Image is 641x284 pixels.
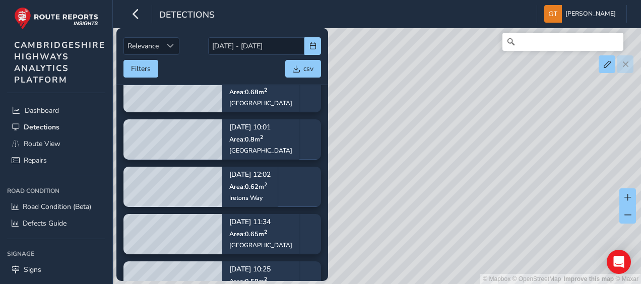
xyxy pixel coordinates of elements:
[7,119,105,135] a: Detections
[264,275,267,283] sup: 2
[544,5,619,23] button: [PERSON_NAME]
[285,60,321,78] button: csv
[7,183,105,198] div: Road Condition
[607,250,631,274] div: Open Intercom Messenger
[24,122,59,132] span: Detections
[7,102,105,119] a: Dashboard
[502,33,623,51] input: Search
[23,202,91,211] span: Road Condition (Beta)
[303,64,313,74] span: csv
[7,215,105,232] a: Defects Guide
[229,99,292,107] div: [GEOGRAPHIC_DATA]
[264,181,267,188] sup: 2
[229,147,292,155] div: [GEOGRAPHIC_DATA]
[24,156,47,165] span: Repairs
[264,86,267,94] sup: 2
[124,38,162,54] span: Relevance
[7,246,105,261] div: Signage
[7,198,105,215] a: Road Condition (Beta)
[229,135,263,144] span: Area: 0.8 m
[260,133,263,141] sup: 2
[229,219,292,226] p: [DATE] 11:34
[159,9,215,23] span: Detections
[14,39,105,86] span: CAMBRIDGESHIRE HIGHWAYS ANALYTICS PLATFORM
[7,152,105,169] a: Repairs
[24,265,41,274] span: Signs
[24,139,60,149] span: Route View
[123,60,158,78] button: Filters
[23,219,67,228] span: Defects Guide
[229,241,292,249] div: [GEOGRAPHIC_DATA]
[162,38,179,54] div: Sort by Date
[229,88,267,96] span: Area: 0.68 m
[229,194,271,202] div: Iretons Way
[229,182,267,191] span: Area: 0.62 m
[565,5,616,23] span: [PERSON_NAME]
[25,106,59,115] span: Dashboard
[229,124,292,131] p: [DATE] 10:01
[7,135,105,152] a: Route View
[264,228,267,236] sup: 2
[229,230,267,238] span: Area: 0.65 m
[544,5,562,23] img: diamond-layout
[7,261,105,278] a: Signs
[14,7,98,30] img: rr logo
[229,266,292,273] p: [DATE] 10:25
[229,172,271,179] p: [DATE] 12:02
